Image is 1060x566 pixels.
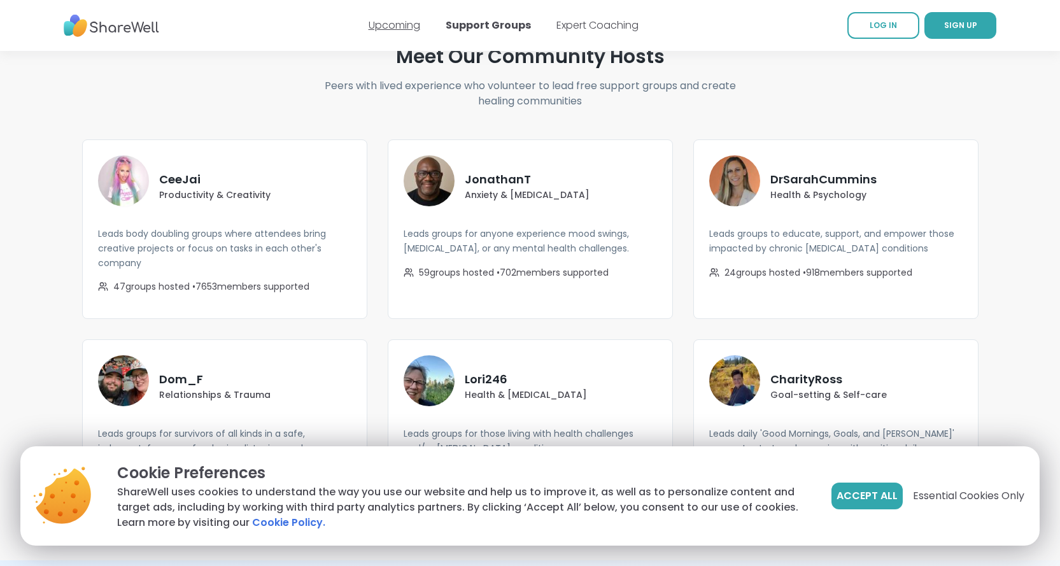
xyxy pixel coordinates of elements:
a: Upcoming [369,18,420,32]
span: 24 groups hosted • 918 members supported [724,266,912,279]
img: DrSarahCummins [709,155,760,206]
img: JonathanT [404,155,455,206]
p: Dom_F [159,371,271,388]
p: DrSarahCummins [770,171,877,188]
p: Health & [MEDICAL_DATA] [465,388,587,401]
img: Dom_F [98,355,149,406]
a: Cookie Policy. [252,515,325,530]
img: Lori246 [404,355,455,406]
img: ShareWell Nav Logo [64,8,159,43]
p: Relationships & Trauma [159,388,271,401]
p: Anxiety & [MEDICAL_DATA] [465,188,590,201]
span: 59 groups hosted • 702 members supported [419,266,609,279]
p: JonathanT [465,171,590,188]
p: Leads groups for those living with health challenges and/or [MEDICAL_DATA] conditions [404,427,657,456]
button: Accept All [831,483,903,509]
span: LOG IN [870,20,897,31]
p: CharityRoss [770,371,887,388]
h4: Peers with lived experience who volunteer to lead free support groups and create healing communities [286,78,775,109]
h3: Meet Our Community Hosts [82,45,979,68]
p: Cookie Preferences [117,462,811,485]
p: Lori246 [465,371,587,388]
p: Health & Psychology [770,188,877,201]
p: Leads groups for anyone experience mood swings, [MEDICAL_DATA], or any mental health challenges. [404,227,657,256]
span: Accept All [837,488,898,504]
img: CeeJai [98,155,149,206]
span: 47 groups hosted • 7653 members supported [113,280,309,293]
a: Support Groups [446,18,531,32]
img: CharityRoss [709,355,760,406]
p: Leads groups for survivors of all kinds in a safe, judgment-free zone for sharing, listening, and... [98,427,351,470]
p: Goal-setting & Self-care [770,388,887,401]
a: LOG IN [847,12,919,39]
p: ShareWell uses cookies to understand the way you use our website and help us to improve it, as we... [117,485,811,530]
p: Leads daily 'Good Mornings, Goals, and [PERSON_NAME]' groups to start each morning with positive ... [709,427,963,470]
span: Essential Cookies Only [913,488,1024,504]
p: Leads groups to educate, support, and empower those impacted by chronic [MEDICAL_DATA] conditions [709,227,963,256]
a: SIGN UP [924,12,996,39]
a: Expert Coaching [556,18,639,32]
p: Productivity & Creativity [159,188,271,201]
p: CeeJai [159,171,271,188]
p: Leads body doubling groups where attendees bring creative projects or focus on tasks in each othe... [98,227,351,270]
span: SIGN UP [944,20,977,31]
